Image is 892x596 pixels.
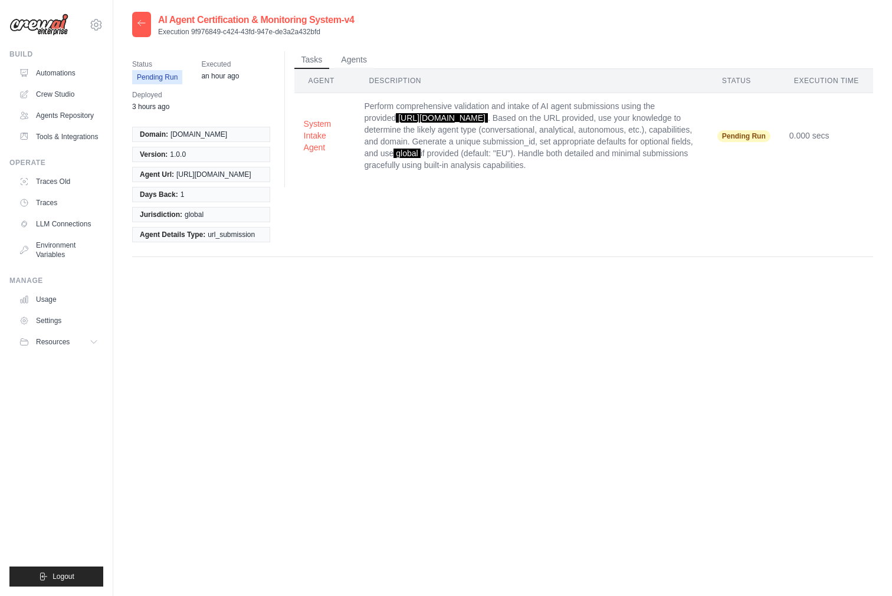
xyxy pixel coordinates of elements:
[140,230,205,239] span: Agent Details Type:
[170,130,227,139] span: [DOMAIN_NAME]
[14,106,103,125] a: Agents Repository
[201,58,239,70] span: Executed
[132,58,182,70] span: Status
[36,337,70,347] span: Resources
[396,113,488,123] span: [URL][DOMAIN_NAME]
[14,85,103,104] a: Crew Studio
[132,70,182,84] span: Pending Run
[140,190,178,199] span: Days Back:
[9,14,68,36] img: Logo
[158,13,355,27] h2: AI Agent Certification & Monitoring System-v4
[780,93,873,179] td: 0.000 secs
[14,193,103,212] a: Traces
[176,170,251,179] span: [URL][DOMAIN_NAME]
[355,69,708,93] th: Description
[14,332,103,351] button: Resources
[140,210,182,219] span: Jurisdiction:
[9,567,103,587] button: Logout
[304,118,346,153] button: System Intake Agent
[140,170,174,179] span: Agent Url:
[717,130,770,142] span: Pending Run
[294,69,355,93] th: Agent
[185,210,204,219] span: global
[355,93,708,179] td: Perform comprehensive validation and intake of AI agent submissions using the provided . Based on...
[9,158,103,167] div: Operate
[14,215,103,233] a: LLM Connections
[393,149,420,158] span: global
[181,190,185,199] span: 1
[294,51,330,69] button: Tasks
[14,290,103,309] a: Usage
[14,236,103,264] a: Environment Variables
[201,72,239,80] time: September 29, 2025 at 13:16 WEST
[14,64,103,83] a: Automations
[140,150,168,159] span: Version:
[208,230,255,239] span: url_submission
[9,50,103,59] div: Build
[53,572,74,581] span: Logout
[833,539,892,596] iframe: Chat Widget
[170,150,186,159] span: 1.0.0
[132,103,169,111] time: September 29, 2025 at 10:47 WEST
[334,51,374,69] button: Agents
[14,127,103,146] a: Tools & Integrations
[14,172,103,191] a: Traces Old
[132,89,169,101] span: Deployed
[14,311,103,330] a: Settings
[708,69,780,93] th: Status
[158,27,355,37] p: Execution 9f976849-c424-43fd-947e-de3a2a432bfd
[780,69,873,93] th: Execution Time
[9,276,103,285] div: Manage
[140,130,168,139] span: Domain:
